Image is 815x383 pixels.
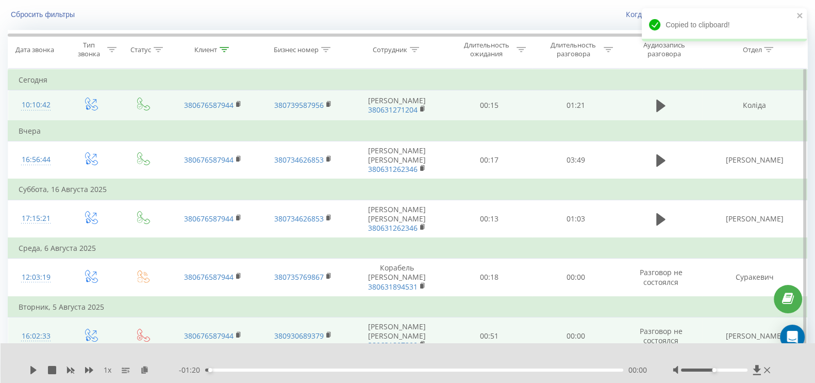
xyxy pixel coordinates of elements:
[19,326,53,346] div: 16:02:33
[533,200,619,238] td: 01:03
[639,326,682,345] span: Разговор не состоялся
[445,259,532,297] td: 00:18
[19,209,53,229] div: 17:15:21
[368,164,418,174] a: 380631262346
[8,238,807,259] td: Среда, 6 Августа 2025
[796,11,804,21] button: close
[8,10,80,19] button: Сбросить фильтры
[445,90,532,121] td: 00:15
[533,90,619,121] td: 01:21
[703,90,807,121] td: Коліда
[184,214,234,224] a: 380676587944
[348,200,446,238] td: [PERSON_NAME] [PERSON_NAME]
[628,365,647,375] span: 00:00
[373,45,407,54] div: Сотрудник
[19,150,53,170] div: 16:56:44
[348,317,446,356] td: [PERSON_NAME] [PERSON_NAME]
[274,100,324,110] a: 380739587956
[8,121,807,141] td: Вчера
[703,259,807,297] td: Суракевич
[73,41,105,58] div: Тип звонка
[208,368,212,372] div: Accessibility label
[780,325,805,349] div: Open Intercom Messenger
[445,200,532,238] td: 00:13
[184,155,234,165] a: 380676587944
[8,297,807,317] td: Вторник, 5 Августа 2025
[130,45,151,54] div: Статус
[8,70,807,90] td: Сегодня
[19,267,53,288] div: 12:03:19
[626,9,807,19] a: Когда данные могут отличаться от других систем
[274,45,319,54] div: Бизнес номер
[712,368,717,372] div: Accessibility label
[8,179,807,200] td: Суббота, 16 Августа 2025
[348,141,446,179] td: [PERSON_NAME] [PERSON_NAME]
[15,45,54,54] div: Дата звонка
[703,141,807,179] td: [PERSON_NAME]
[703,317,807,356] td: [PERSON_NAME]
[179,365,205,375] span: - 01:20
[533,317,619,356] td: 00:00
[368,340,418,350] a: 380631897299
[445,141,532,179] td: 00:17
[445,317,532,356] td: 00:51
[533,259,619,297] td: 00:00
[631,41,698,58] div: Аудиозапись разговора
[184,331,234,341] a: 380676587944
[194,45,217,54] div: Клиент
[274,214,324,224] a: 380734626853
[459,41,514,58] div: Длительность ожидания
[742,45,761,54] div: Отдел
[368,105,418,115] a: 380631271204
[368,282,418,292] a: 380631894531
[533,141,619,179] td: 03:49
[19,95,53,115] div: 10:10:42
[274,155,324,165] a: 380734626853
[639,267,682,286] span: Разговор не состоялся
[184,272,234,282] a: 380676587944
[104,365,111,375] span: 1 x
[274,272,324,282] a: 380735769867
[184,100,234,110] a: 380676587944
[546,41,601,58] div: Длительность разговора
[368,223,418,233] a: 380631262346
[348,259,446,297] td: Корабель [PERSON_NAME]
[642,8,807,41] div: Copied to clipboard!
[274,331,324,341] a: 380930689379
[348,90,446,121] td: [PERSON_NAME]
[703,200,807,238] td: [PERSON_NAME]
